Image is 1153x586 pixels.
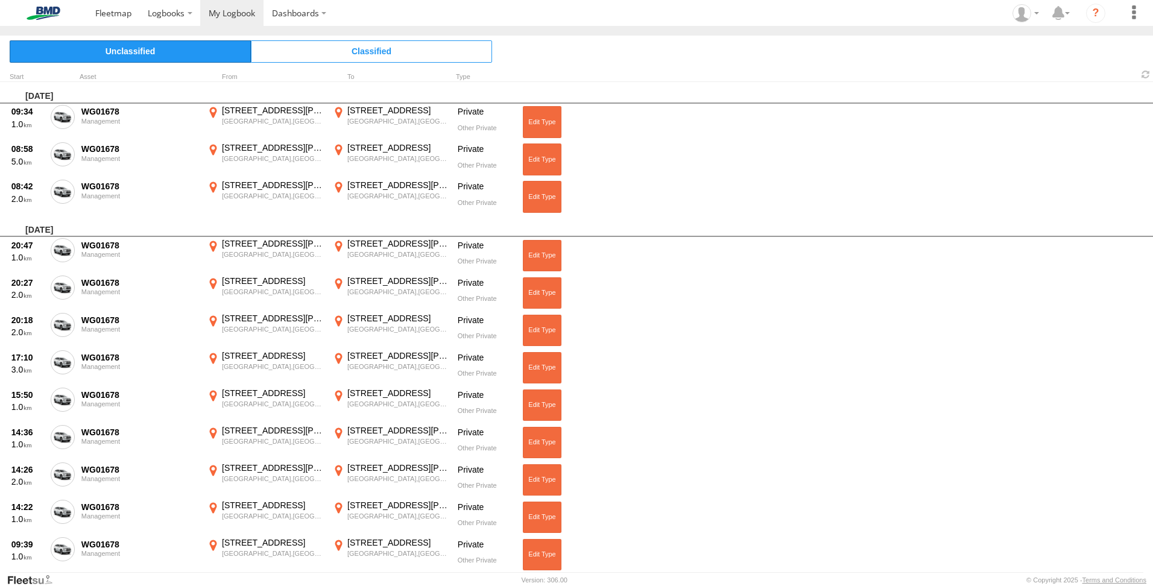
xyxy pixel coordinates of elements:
[1082,576,1146,584] a: Terms and Conditions
[11,194,44,204] div: 2.0
[11,119,44,130] div: 1.0
[523,315,561,346] button: Click to Edit
[11,352,44,363] div: 17:10
[347,437,449,446] div: [GEOGRAPHIC_DATA],[GEOGRAPHIC_DATA]
[222,142,324,153] div: [STREET_ADDRESS][PERSON_NAME]
[458,240,514,257] div: Private
[80,74,200,80] div: Asset
[222,288,324,296] div: [GEOGRAPHIC_DATA],[GEOGRAPHIC_DATA]
[347,276,449,286] div: [STREET_ADDRESS][PERSON_NAME]
[330,105,451,140] label: Click to View Event Location
[11,539,44,550] div: 09:39
[458,181,514,198] div: Private
[222,362,324,371] div: [GEOGRAPHIC_DATA],[GEOGRAPHIC_DATA]
[523,181,561,212] button: Click to Edit
[347,117,449,125] div: [GEOGRAPHIC_DATA],[GEOGRAPHIC_DATA]
[205,537,326,572] label: Click to View Event Location
[522,576,567,584] div: Version: 306.00
[330,238,451,273] label: Click to View Event Location
[222,250,324,259] div: [GEOGRAPHIC_DATA],[GEOGRAPHIC_DATA]
[222,238,324,249] div: [STREET_ADDRESS][PERSON_NAME]
[347,180,449,191] div: [STREET_ADDRESS][PERSON_NAME]
[330,74,451,80] div: To
[456,74,516,80] div: Type
[11,427,44,438] div: 14:36
[81,143,198,154] div: WG01678
[222,512,324,520] div: [GEOGRAPHIC_DATA],[GEOGRAPHIC_DATA]
[222,313,324,324] div: [STREET_ADDRESS][PERSON_NAME]
[81,389,198,400] div: WG01678
[458,106,514,124] div: Private
[11,315,44,326] div: 20:18
[222,388,324,399] div: [STREET_ADDRESS]
[1008,4,1043,22] div: Stuart Hodgman
[81,438,198,445] div: Management
[347,350,449,361] div: [STREET_ADDRESS][PERSON_NAME]
[81,118,198,125] div: Management
[347,400,449,408] div: [GEOGRAPHIC_DATA],[GEOGRAPHIC_DATA]
[347,537,449,548] div: [STREET_ADDRESS]
[347,238,449,249] div: [STREET_ADDRESS][PERSON_NAME]
[347,142,449,153] div: [STREET_ADDRESS]
[458,482,497,489] span: Other Private
[330,313,451,348] label: Click to View Event Location
[347,549,449,558] div: [GEOGRAPHIC_DATA],[GEOGRAPHIC_DATA]
[347,500,449,511] div: [STREET_ADDRESS][PERSON_NAME]
[347,250,449,259] div: [GEOGRAPHIC_DATA],[GEOGRAPHIC_DATA]
[205,142,326,177] label: Click to View Event Location
[347,325,449,333] div: [GEOGRAPHIC_DATA],[GEOGRAPHIC_DATA]
[222,105,324,116] div: [STREET_ADDRESS][PERSON_NAME]
[81,181,198,192] div: WG01678
[81,326,198,333] div: Management
[330,180,451,215] label: Click to View Event Location
[458,257,497,265] span: Other Private
[205,500,326,535] label: Click to View Event Location
[523,389,561,421] button: Click to Edit
[1139,69,1153,80] span: Refresh
[11,240,44,251] div: 20:47
[458,502,514,519] div: Private
[10,74,46,80] div: Click to Sort
[251,40,492,62] span: Click to view Classified Trips
[205,462,326,497] label: Click to View Event Location
[205,425,326,460] label: Click to View Event Location
[81,240,198,251] div: WG01678
[81,192,198,200] div: Management
[523,352,561,383] button: Click to Edit
[222,500,324,511] div: [STREET_ADDRESS]
[222,276,324,286] div: [STREET_ADDRESS]
[330,276,451,310] label: Click to View Event Location
[11,289,44,300] div: 2.0
[81,288,198,295] div: Management
[11,277,44,288] div: 20:27
[330,142,451,177] label: Click to View Event Location
[81,464,198,475] div: WG01678
[11,476,44,487] div: 2.0
[347,154,449,163] div: [GEOGRAPHIC_DATA],[GEOGRAPHIC_DATA]
[222,400,324,408] div: [GEOGRAPHIC_DATA],[GEOGRAPHIC_DATA]
[11,439,44,450] div: 1.0
[458,407,497,414] span: Other Private
[347,388,449,399] div: [STREET_ADDRESS]
[458,277,514,295] div: Private
[81,512,198,520] div: Management
[347,512,449,520] div: [GEOGRAPHIC_DATA],[GEOGRAPHIC_DATA]
[523,277,561,309] button: Click to Edit
[458,539,514,556] div: Private
[81,106,198,117] div: WG01678
[330,462,451,497] label: Click to View Event Location
[11,364,44,375] div: 3.0
[12,7,75,20] img: bmd-logo.svg
[205,388,326,423] label: Click to View Event Location
[11,181,44,192] div: 08:42
[81,363,198,370] div: Management
[347,425,449,436] div: [STREET_ADDRESS][PERSON_NAME]
[458,464,514,482] div: Private
[458,389,514,407] div: Private
[1086,4,1105,23] i: ?
[81,427,198,438] div: WG01678
[205,238,326,273] label: Click to View Event Location
[523,240,561,271] button: Click to Edit
[222,350,324,361] div: [STREET_ADDRESS]
[458,124,497,131] span: Other Private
